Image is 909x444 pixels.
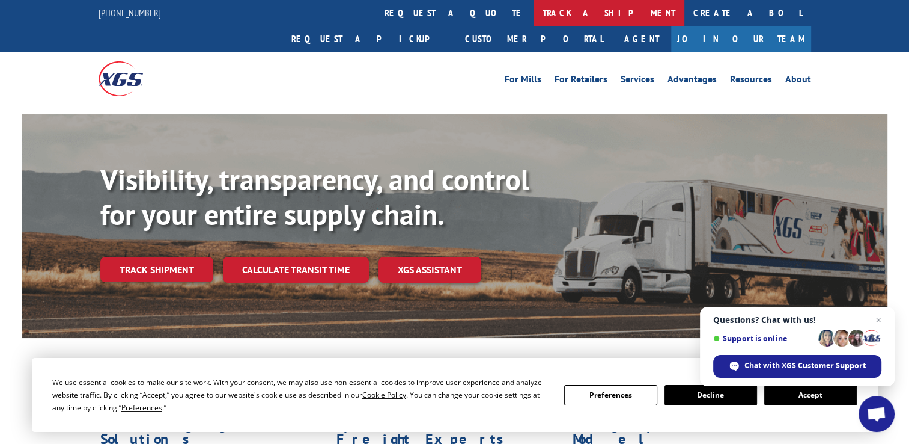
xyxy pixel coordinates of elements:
b: Visibility, transparency, and control for your entire supply chain. [100,161,529,233]
a: For Retailers [555,75,607,88]
a: Advantages [667,75,717,88]
a: XGS ASSISTANT [378,257,481,283]
span: Cookie Policy [362,390,406,400]
a: For Mills [505,75,541,88]
div: Cookie Consent Prompt [32,358,878,432]
div: We use essential cookies to make our site work. With your consent, we may also use non-essential ... [52,376,550,414]
button: Preferences [564,385,657,405]
span: Preferences [121,402,162,413]
span: Chat with XGS Customer Support [744,360,866,371]
a: Join Our Team [671,26,811,52]
a: Customer Portal [456,26,612,52]
a: Track shipment [100,257,213,282]
a: Open chat [859,396,895,432]
span: Questions? Chat with us! [713,315,881,325]
span: Support is online [713,334,814,343]
a: Services [621,75,654,88]
span: Chat with XGS Customer Support [713,355,881,378]
button: Accept [764,385,857,405]
a: Calculate transit time [223,257,369,283]
a: About [785,75,811,88]
a: Resources [730,75,772,88]
a: [PHONE_NUMBER] [99,7,161,19]
button: Decline [664,385,757,405]
a: Request a pickup [282,26,456,52]
a: Agent [612,26,671,52]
